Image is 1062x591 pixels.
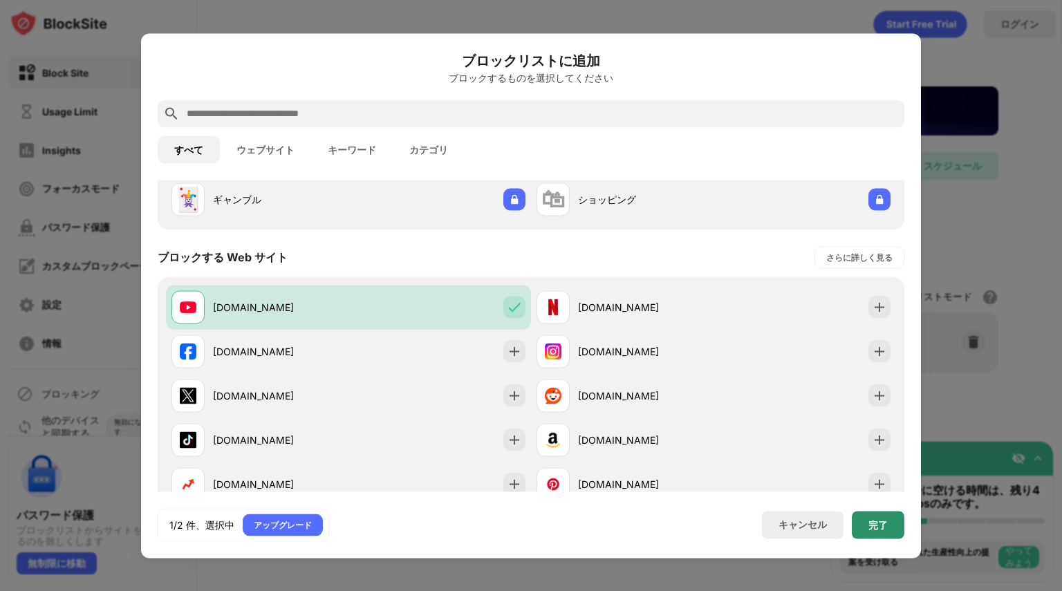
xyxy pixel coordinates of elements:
div: 1/2 件、選択中 [169,518,234,532]
div: アップグレード [254,518,312,532]
button: すべて [158,135,220,163]
img: favicons [180,299,196,315]
img: favicons [180,476,196,492]
img: favicons [545,387,561,404]
button: ウェブサイト [220,135,311,163]
div: [DOMAIN_NAME] [213,477,348,491]
div: [DOMAIN_NAME] [578,344,714,359]
div: [DOMAIN_NAME] [578,433,714,447]
div: [DOMAIN_NAME] [578,388,714,403]
img: favicons [180,387,196,404]
div: [DOMAIN_NAME] [578,300,714,315]
div: ブロックするものを選択してください [158,72,904,83]
div: [DOMAIN_NAME] [213,344,348,359]
img: search.svg [163,105,180,122]
div: [DOMAIN_NAME] [213,388,348,403]
div: [DOMAIN_NAME] [213,433,348,447]
div: [DOMAIN_NAME] [213,300,348,315]
img: favicons [545,476,561,492]
div: 🃏 [174,185,203,214]
img: favicons [545,431,561,448]
div: ブロックする Web サイト [158,250,288,265]
h6: ブロックリストに追加 [158,50,904,71]
div: 🛍 [541,185,565,214]
button: カテゴリ [393,135,465,163]
img: favicons [180,343,196,359]
div: さらに詳しく見る [826,250,893,264]
div: ギャンブル [213,192,348,207]
img: favicons [545,299,561,315]
img: favicons [180,431,196,448]
div: ショッピング [578,192,714,207]
div: キャンセル [779,518,827,532]
button: キーワード [311,135,393,163]
div: 完了 [868,519,888,530]
img: favicons [545,343,561,359]
div: [DOMAIN_NAME] [578,477,714,491]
